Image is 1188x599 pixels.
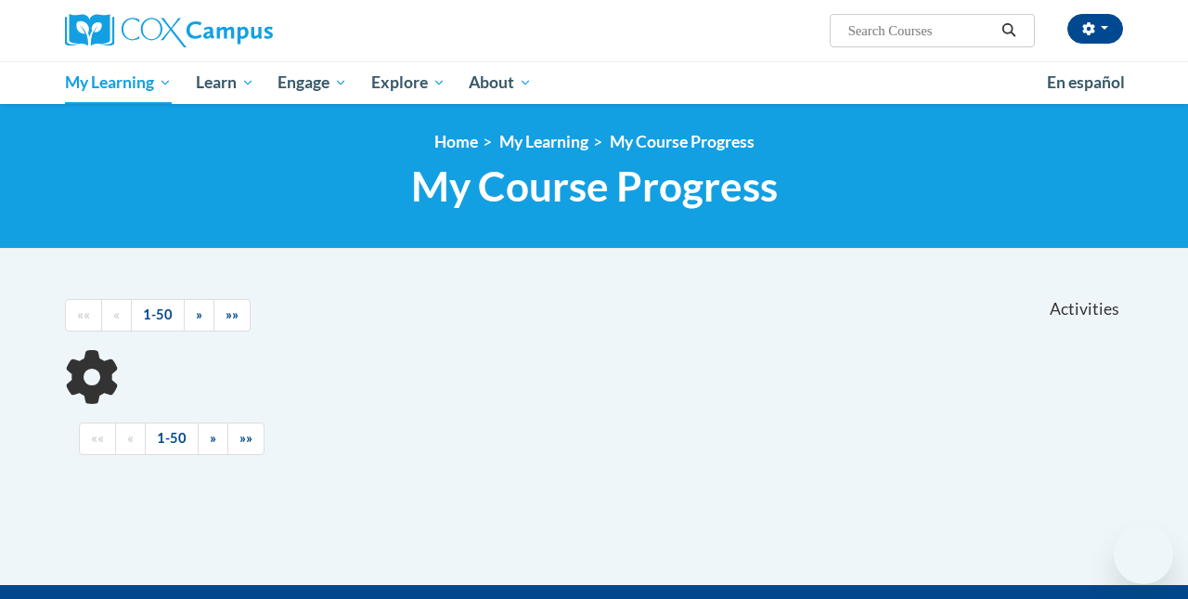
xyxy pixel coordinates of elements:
[91,430,104,446] span: ««
[278,72,347,94] span: Engage
[79,423,116,455] a: Begining
[184,299,214,332] a: Next
[198,423,228,455] a: Next
[113,306,120,322] span: «
[265,61,359,104] a: Engage
[101,299,132,332] a: Previous
[196,72,254,94] span: Learn
[995,20,1023,42] button: Search
[1067,14,1123,44] button: Account Settings
[359,61,458,104] a: Explore
[51,61,1137,104] div: Main menu
[127,430,134,446] span: «
[411,162,778,211] span: My Course Progress
[469,72,532,94] span: About
[610,132,755,151] a: My Course Progress
[210,430,216,446] span: »
[145,423,199,455] a: 1-50
[371,72,445,94] span: Explore
[1114,525,1173,584] iframe: Button to launch messaging window
[115,423,146,455] a: Previous
[131,299,185,332] a: 1-50
[53,61,184,104] a: My Learning
[227,423,265,455] a: End
[65,14,399,47] a: Cox Campus
[213,299,251,332] a: End
[458,61,545,104] a: About
[77,306,90,322] span: ««
[226,306,239,322] span: »»
[499,132,588,151] a: My Learning
[1035,63,1137,102] a: En español
[65,72,172,94] span: My Learning
[239,430,252,446] span: »»
[184,61,266,104] a: Learn
[1047,72,1125,92] span: En español
[434,132,478,151] a: Home
[65,299,102,332] a: Begining
[1050,299,1119,319] span: Activities
[846,20,995,42] input: Search Courses
[196,306,202,322] span: »
[65,14,273,47] img: Cox Campus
